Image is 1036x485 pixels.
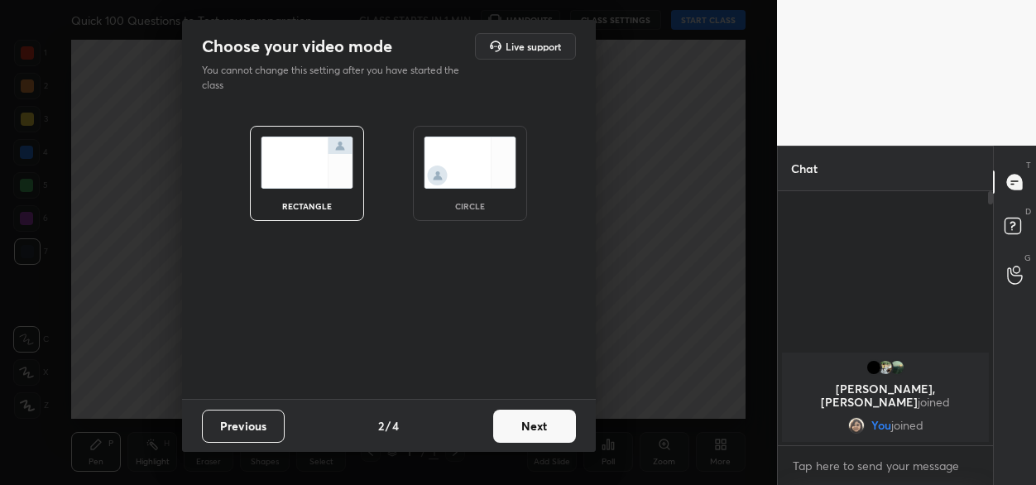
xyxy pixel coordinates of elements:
span: You [871,419,891,432]
div: circle [437,202,503,210]
button: Previous [202,410,285,443]
div: grid [778,349,993,445]
img: circleScreenIcon.acc0effb.svg [424,137,516,189]
h4: / [386,417,391,435]
p: D [1025,205,1031,218]
p: Chat [778,146,831,190]
img: 3 [866,359,882,376]
p: T [1026,159,1031,171]
span: joined [891,419,923,432]
h2: Choose your video mode [202,36,392,57]
span: joined [918,394,950,410]
p: [PERSON_NAME], [PERSON_NAME] [792,382,979,409]
img: normalScreenIcon.ae25ed63.svg [261,137,353,189]
button: Next [493,410,576,443]
h5: Live support [506,41,561,51]
h4: 4 [392,417,399,435]
img: a7ac6fe6eda44e07ab3709a94de7a6bd.jpg [848,417,865,434]
div: rectangle [274,202,340,210]
h4: 2 [378,417,384,435]
img: afa07d3c36e74aeeb0b1c9bbf26607b4.jpg [889,359,905,376]
p: You cannot change this setting after you have started the class [202,63,470,93]
img: 69b8ca4c7164483c8041842220d06d46.jpg [877,359,894,376]
p: G [1024,252,1031,264]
